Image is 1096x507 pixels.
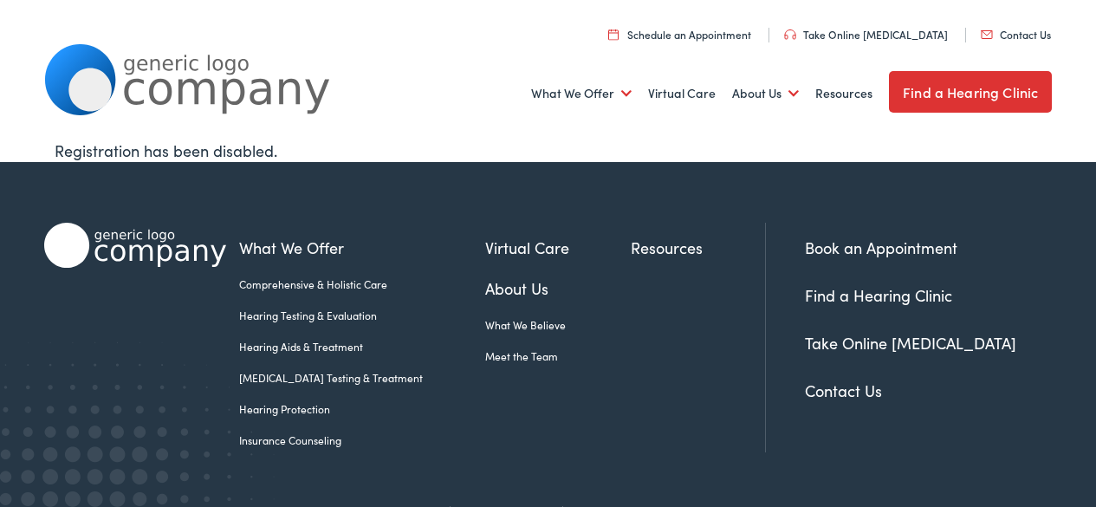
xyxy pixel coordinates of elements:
div: Registration has been disabled. [55,139,1041,162]
a: What We Offer [531,62,632,126]
img: utility icon [608,29,619,40]
a: Take Online [MEDICAL_DATA] [784,27,948,42]
a: Resources [815,62,872,126]
a: [MEDICAL_DATA] Testing & Treatment [239,370,485,386]
a: What We Offer [239,236,485,259]
a: Resources [631,236,765,259]
a: Hearing Testing & Evaluation [239,308,485,323]
a: Schedule an Appointment [608,27,751,42]
a: Take Online [MEDICAL_DATA] [805,332,1016,354]
a: Book an Appointment [805,237,957,258]
img: utility icon [981,30,993,39]
a: Contact Us [981,27,1051,42]
a: About Us [732,62,799,126]
a: Find a Hearing Clinic [889,71,1052,113]
a: About Us [485,276,632,300]
a: Hearing Aids & Treatment [239,339,485,354]
a: Contact Us [805,380,882,401]
a: Virtual Care [648,62,716,126]
a: Insurance Counseling [239,432,485,448]
img: utility icon [784,29,796,40]
a: Find a Hearing Clinic [805,284,952,306]
img: Alpaca Audiology [44,223,226,268]
a: Meet the Team [485,348,632,364]
a: Hearing Protection [239,401,485,417]
a: What We Believe [485,317,632,333]
a: Virtual Care [485,236,632,259]
a: Comprehensive & Holistic Care [239,276,485,292]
